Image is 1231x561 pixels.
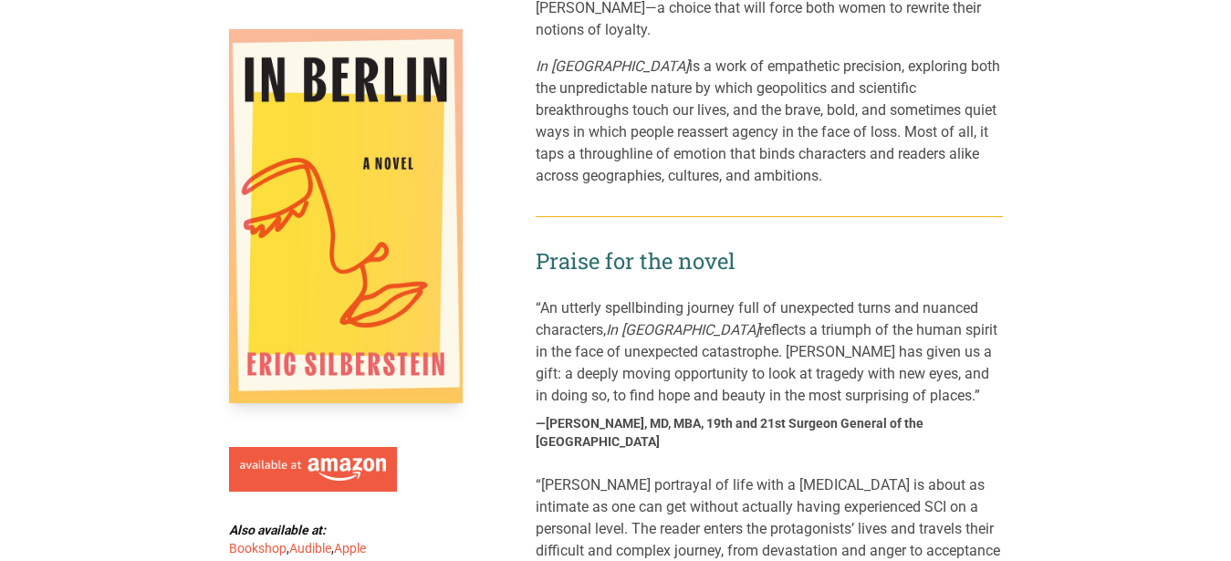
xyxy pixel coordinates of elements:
[229,440,397,493] a: Available at Amazon
[536,57,689,75] i: In [GEOGRAPHIC_DATA]
[240,458,386,482] img: Available at Amazon
[229,523,326,537] b: Also available at:
[606,321,759,338] i: In [GEOGRAPHIC_DATA]
[229,541,287,556] a: Bookshop
[536,414,1003,451] cite: —[PERSON_NAME], MD, MBA, 19th and 21st Surgeon General of the [GEOGRAPHIC_DATA]
[536,297,1003,407] blockquote: “An utterly spellbinding journey full of unexpected turns and nuanced characters, reflects a triu...
[536,246,1003,275] h2: Praise for the novel
[229,29,463,403] img: Cover of In Berlin
[289,541,331,556] a: Audible
[536,56,1003,187] p: is a work of empathetic precision, exploring both the unpredictable nature by which geopolitics a...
